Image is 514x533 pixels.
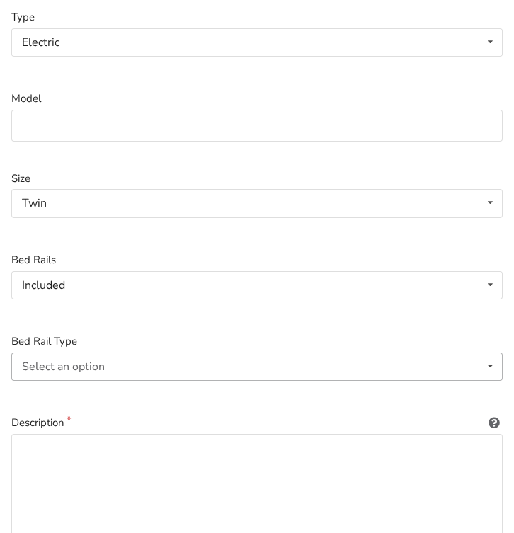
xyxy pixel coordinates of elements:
[11,252,503,268] label: Bed Rails
[11,91,503,107] label: Model
[11,333,503,350] label: Bed Rail Type
[22,37,59,48] div: Electric
[22,361,105,372] div: Select an option
[11,9,503,25] label: Type
[22,197,47,209] div: Twin
[11,171,503,187] label: Size
[11,415,503,431] label: Description
[22,280,65,291] div: Included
